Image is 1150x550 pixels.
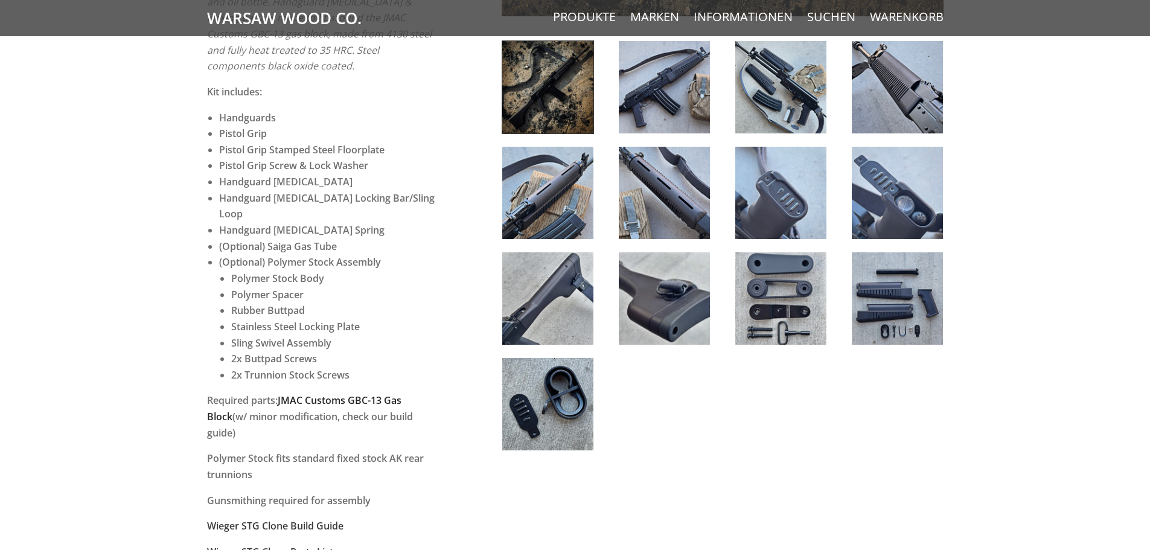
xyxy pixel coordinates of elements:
[207,85,262,98] strong: Kit includes:
[619,147,710,239] img: Wieger STG-940 Reproduction Furniture Kit
[502,147,593,239] img: Wieger STG-940 Reproduction Furniture Kit
[870,9,944,25] a: Warenkorb
[735,252,826,345] img: Wieger STG-940 Reproduction Furniture Kit
[694,9,793,25] a: Informationen
[502,358,593,450] img: Wieger STG-940 Reproduction Furniture Kit
[619,41,710,133] img: Wieger STG-940 Reproduction Furniture Kit
[231,288,304,301] strong: Polymer Spacer
[231,272,324,285] strong: Polymer Stock Body
[231,336,331,350] strong: Sling Swivel Assembly
[502,252,593,345] img: Wieger STG-940 Reproduction Furniture Kit
[735,147,826,239] img: Wieger STG-940 Reproduction Furniture Kit
[553,9,616,25] a: Produkte
[207,494,371,507] strong: Gunsmithing required for assembly
[219,111,276,124] strong: Handguards
[630,9,679,25] a: Marken
[207,394,413,439] strong: Required parts: (w/ minor modification, check our build guide)
[219,255,381,269] strong: (Optional) Polymer Stock Assembly
[807,9,855,25] a: Suchen
[735,41,826,133] img: Wieger STG-940 Reproduction Furniture Kit
[219,223,385,237] strong: Handguard [MEDICAL_DATA] Spring
[219,191,435,221] strong: Handguard [MEDICAL_DATA] Locking Bar/Sling Loop
[619,252,710,345] img: Wieger STG-940 Reproduction Furniture Kit
[231,320,360,333] strong: Stainless Steel Locking Plate
[231,368,350,382] strong: 2x Trunnion Stock Screws
[852,147,943,239] img: Wieger STG-940 Reproduction Furniture Kit
[207,519,343,532] a: Wieger STG Clone Build Guide
[207,394,401,423] a: JMAC Customs GBC-13 Gas Block
[219,159,368,172] strong: Pistol Grip Screw & Lock Washer
[852,41,943,133] img: Wieger STG-940 Reproduction Furniture Kit
[502,41,593,133] img: Wieger STG-940 Reproduction Furniture Kit
[219,143,385,156] strong: Pistol Grip Stamped Steel Floorplate
[231,352,317,365] strong: 2x Buttpad Screws
[231,304,305,317] strong: Rubber Buttpad
[219,175,353,188] strong: Handguard [MEDICAL_DATA]
[207,452,424,481] strong: Polymer Stock fits standard fixed stock AK rear trunnions
[852,252,943,345] img: Wieger STG-940 Reproduction Furniture Kit
[219,127,267,140] strong: Pistol Grip
[219,240,337,253] strong: (Optional) Saiga Gas Tube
